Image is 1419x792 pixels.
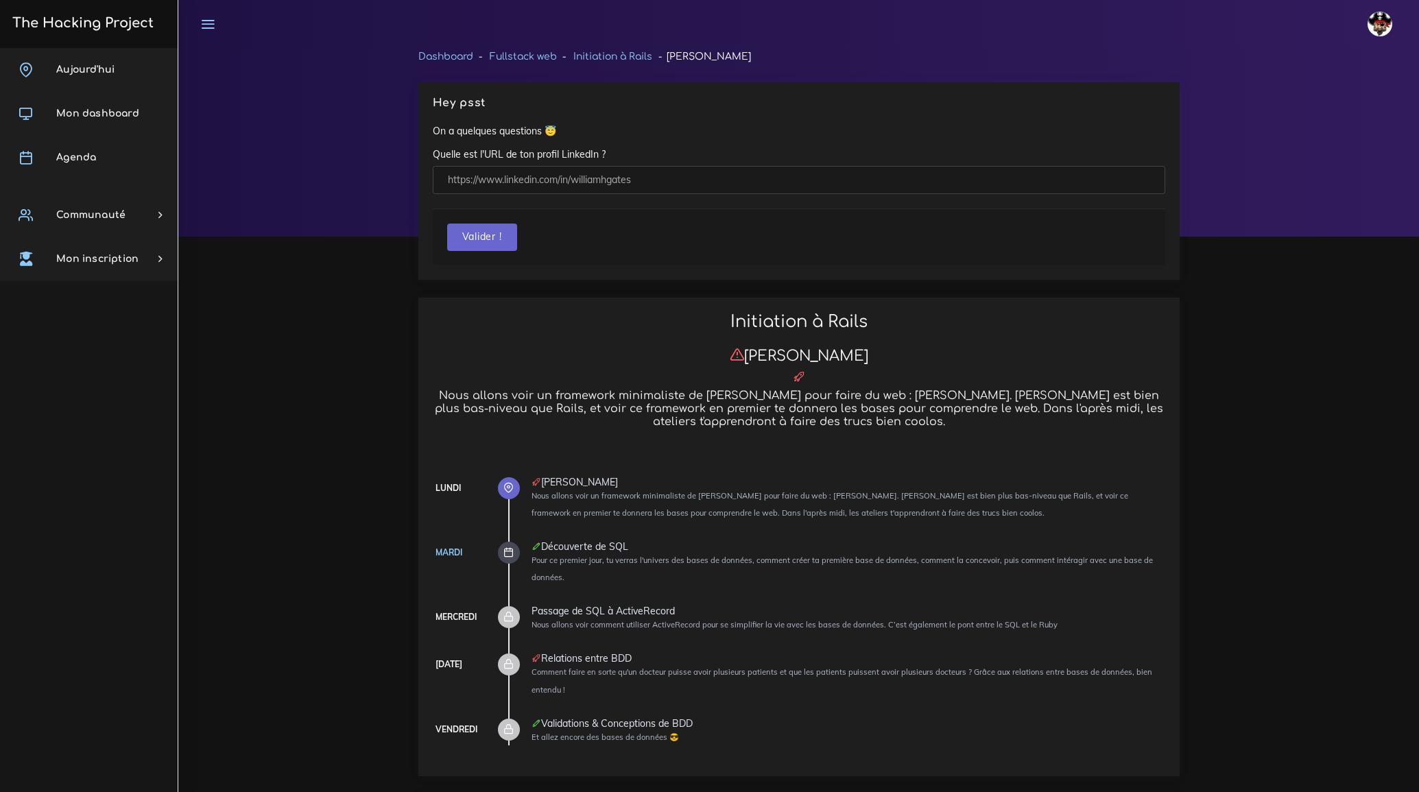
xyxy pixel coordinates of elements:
[532,477,541,487] i: Projet à rendre ce jour-là
[447,224,517,252] button: Valider !
[56,210,126,220] span: Communauté
[436,657,462,672] div: [DATE]
[652,48,750,65] li: [PERSON_NAME]
[436,481,461,496] div: Lundi
[532,606,1165,616] div: Passage de SQL à ActiveRecord
[532,667,1152,694] small: Comment faire en sorte qu'un docteur puisse avoir plusieurs patients et que les patients puissent...
[532,542,1165,551] div: Découverte de SQL
[436,722,477,737] div: Vendredi
[532,555,1153,582] small: Pour ce premier jour, tu verras l'univers des bases de données, comment créer ta première base de...
[532,491,1128,518] small: Nous allons voir un framework minimaliste de [PERSON_NAME] pour faire du web : [PERSON_NAME]. [PE...
[730,347,744,361] i: Attention : nous n'avons pas encore reçu ton projet aujourd'hui. N'oublie pas de le soumettre en ...
[532,732,679,742] small: Et allez encore des bases de données 😎
[532,719,541,728] i: Corrections cette journée là
[532,620,1058,629] small: Nous allons voir comment utiliser ActiveRecord pour se simplifier la vie avec les bases de donnée...
[532,477,1165,487] div: [PERSON_NAME]
[436,547,462,557] a: Mardi
[436,610,477,625] div: Mercredi
[56,254,139,264] span: Mon inscription
[56,152,96,163] span: Agenda
[56,64,115,75] span: Aujourd'hui
[8,16,154,31] h3: The Hacking Project
[532,653,1165,663] div: Relations entre BDD
[433,389,1165,429] h5: Nous allons voir un framework minimaliste de [PERSON_NAME] pour faire du web : [PERSON_NAME]. [PE...
[793,370,805,383] i: Projet à rendre ce jour-là
[532,653,541,663] i: Projet à rendre ce jour-là
[418,51,473,62] a: Dashboard
[532,719,1165,728] div: Validations & Conceptions de BDD
[1368,12,1392,36] img: avatar
[433,347,1165,365] h3: [PERSON_NAME]
[532,542,541,551] i: Corrections cette journée là
[490,51,557,62] a: Fullstack web
[433,166,1165,194] input: https://www.linkedin.com/in/williamhgates
[433,124,1165,138] p: On a quelques questions 😇
[573,51,652,62] a: Initiation à Rails
[56,108,139,119] span: Mon dashboard
[433,312,1165,332] h2: Initiation à Rails
[433,97,1165,110] h5: Hey psst
[433,147,606,161] label: Quelle est l'URL de ton profil LinkedIn ?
